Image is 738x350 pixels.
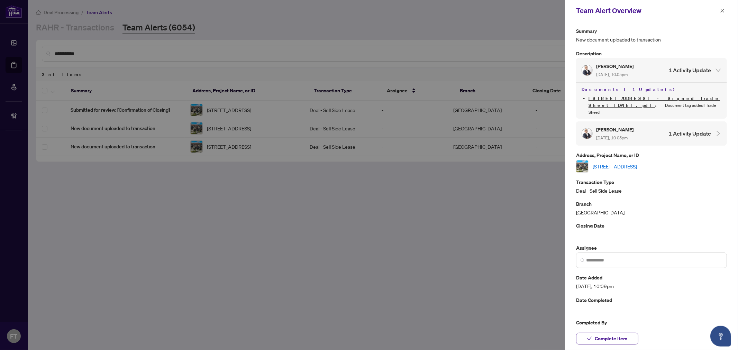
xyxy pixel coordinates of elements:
img: thumbnail-img [576,160,588,172]
img: Profile Icon [582,128,592,139]
p: Completed By [576,319,727,326]
span: New document uploaded to transaction [576,36,727,44]
p: Summary [576,27,727,35]
p: Description [576,49,727,57]
div: Profile Icon[PERSON_NAME] [DATE], 10:05pm1 Activity Update [576,58,727,82]
button: Open asap [710,326,731,347]
h5: [PERSON_NAME] [596,126,635,133]
span: check [587,336,592,341]
div: [GEOGRAPHIC_DATA] [576,200,727,216]
h4: 1 Activity Update [668,129,711,138]
p: Address, Project Name, or ID [576,151,727,159]
li: Document tag added [Trade Sheet] [589,95,721,116]
span: [DATE], 10:05pm [596,72,628,77]
div: Team Alert Overview [576,6,718,16]
button: Complete Item [576,333,638,344]
span: : [589,95,720,108]
p: Closing Date [576,222,727,230]
a: [STREET_ADDRESS] - Signed Trade Sheet [DATE].pdf [589,95,720,108]
span: collapsed [715,130,721,137]
span: expanded [715,67,721,73]
p: Branch [576,200,727,208]
p: Transaction Type [576,178,727,186]
div: Profile Icon[PERSON_NAME] [DATE], 10:05pm1 Activity Update [576,121,727,146]
div: - [576,222,727,238]
span: close [720,8,725,13]
img: Profile Icon [582,65,592,75]
h4: 1 Activity Update [668,66,711,74]
h5: [PERSON_NAME] [596,62,635,70]
a: [STREET_ADDRESS] [593,163,637,170]
img: search_icon [581,258,585,262]
span: - [576,305,727,313]
span: Complete Item [595,333,627,344]
span: [DATE], 10:05pm [596,135,628,140]
h4: Documents | 1 Update(s) [582,85,721,94]
p: Date Completed [576,296,727,304]
span: [DATE], 10:09pm [576,282,727,290]
div: Deal - Sell Side Lease [576,178,727,194]
p: Assignee [576,244,727,252]
p: Date Added [576,274,727,282]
